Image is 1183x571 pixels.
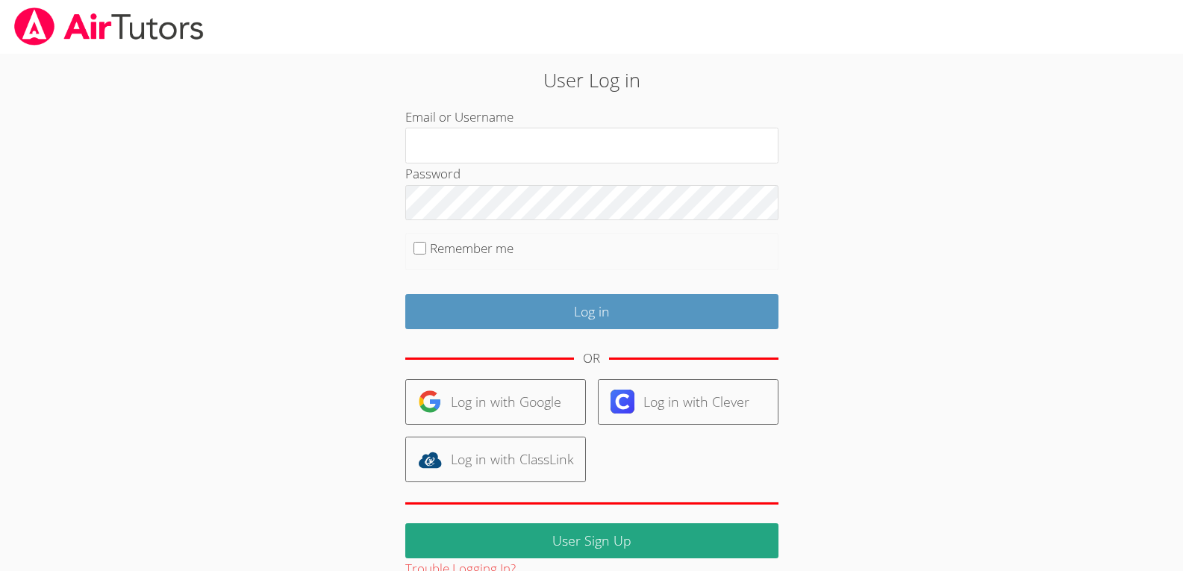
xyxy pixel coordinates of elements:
[405,165,461,182] label: Password
[13,7,205,46] img: airtutors_banner-c4298cdbf04f3fff15de1276eac7730deb9818008684d7c2e4769d2f7ddbe033.png
[405,437,586,482] a: Log in with ClassLink
[430,240,514,257] label: Remember me
[583,348,600,369] div: OR
[598,379,778,425] a: Log in with Clever
[418,448,442,472] img: classlink-logo-d6bb404cc1216ec64c9a2012d9dc4662098be43eaf13dc465df04b49fa7ab582.svg
[418,390,442,414] img: google-logo-50288ca7cdecda66e5e0955fdab243c47b7ad437acaf1139b6f446037453330a.svg
[611,390,634,414] img: clever-logo-6eab21bc6e7a338710f1a6ff85c0baf02591cd810cc4098c63d3a4b26e2feb20.svg
[405,294,778,329] input: Log in
[405,108,514,125] label: Email or Username
[405,379,586,425] a: Log in with Google
[405,523,778,558] a: User Sign Up
[272,66,911,94] h2: User Log in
